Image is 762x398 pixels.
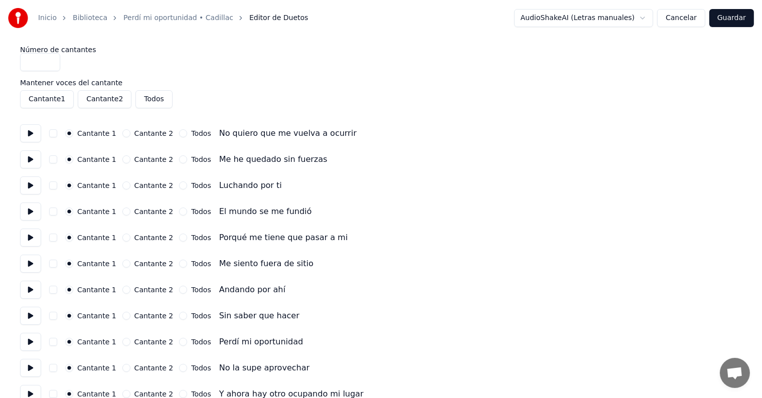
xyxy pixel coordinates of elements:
[191,338,211,345] label: Todos
[134,286,174,293] label: Cantante 2
[134,208,174,215] label: Cantante 2
[78,90,131,108] button: Cantante2
[134,312,174,319] label: Cantante 2
[249,13,308,23] span: Editor de Duetos
[219,284,285,296] div: Andando por ahí
[20,90,74,108] button: Cantante1
[20,79,742,86] label: Mantener voces del cantante
[191,286,211,293] label: Todos
[219,179,282,191] div: Luchando por ti
[73,13,107,23] a: Biblioteca
[38,13,308,23] nav: breadcrumb
[20,46,742,53] label: Número de cantantes
[77,312,116,319] label: Cantante 1
[191,364,211,371] label: Todos
[219,336,303,348] div: Perdí mi oportunidad
[77,234,116,241] label: Cantante 1
[191,312,211,319] label: Todos
[77,182,116,189] label: Cantante 1
[77,260,116,267] label: Cantante 1
[38,13,57,23] a: Inicio
[219,362,310,374] div: No la supe aprovechar
[8,8,28,28] img: youka
[77,130,116,137] label: Cantante 1
[77,156,116,163] label: Cantante 1
[77,338,116,345] label: Cantante 1
[219,153,328,165] div: Me he quedado sin fuerzas
[134,234,174,241] label: Cantante 2
[134,260,174,267] label: Cantante 2
[191,130,211,137] label: Todos
[134,364,174,371] label: Cantante 2
[219,258,314,270] div: Me siento fuera de sitio
[77,286,116,293] label: Cantante 1
[720,358,750,388] div: Chat abierto
[135,90,172,108] button: Todos
[77,390,116,397] label: Cantante 1
[191,260,211,267] label: Todos
[191,208,211,215] label: Todos
[657,9,705,27] button: Cancelar
[77,364,116,371] label: Cantante 1
[134,130,174,137] label: Cantante 2
[219,206,312,218] div: El mundo se me fundió
[134,156,174,163] label: Cantante 2
[709,9,754,27] button: Guardar
[134,182,174,189] label: Cantante 2
[123,13,233,23] a: Perdí mi oportunidad • Cadillac
[219,127,357,139] div: No quiero que me vuelva a ocurrir
[191,182,211,189] label: Todos
[134,390,174,397] label: Cantante 2
[219,310,299,322] div: Sin saber que hacer
[191,390,211,397] label: Todos
[134,338,174,345] label: Cantante 2
[77,208,116,215] label: Cantante 1
[191,234,211,241] label: Todos
[191,156,211,163] label: Todos
[219,232,348,244] div: Porqué me tiene que pasar a mi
